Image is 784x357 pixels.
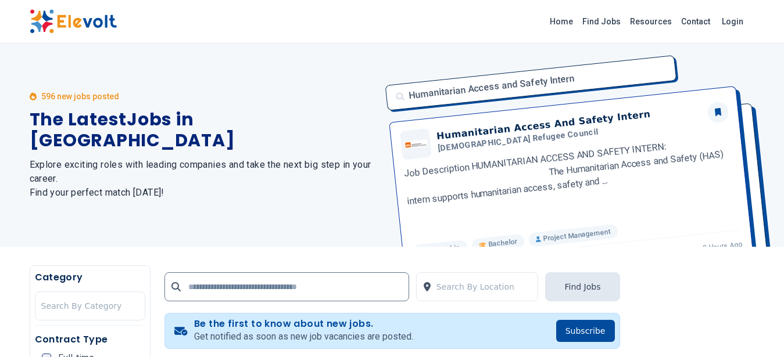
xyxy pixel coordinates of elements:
a: Resources [625,12,676,31]
button: Find Jobs [545,272,620,301]
a: Home [545,12,578,31]
h2: Explore exciting roles with leading companies and take the next big step in your career. Find you... [30,158,378,200]
a: Contact [676,12,715,31]
h4: Be the first to know about new jobs. [194,318,413,330]
h5: Contract Type [35,333,145,347]
a: Find Jobs [578,12,625,31]
p: 596 new jobs posted [41,91,119,102]
h1: The Latest Jobs in [GEOGRAPHIC_DATA] [30,109,378,151]
a: Login [715,10,750,33]
button: Subscribe [556,320,615,342]
h5: Category [35,271,145,284]
img: Elevolt [30,9,117,34]
p: Get notified as soon as new job vacancies are posted. [194,330,413,344]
